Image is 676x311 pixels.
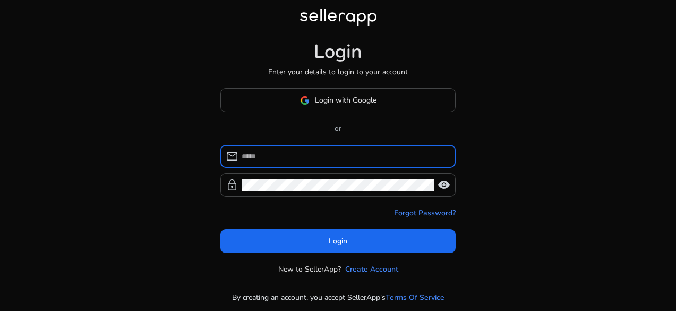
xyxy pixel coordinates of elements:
a: Terms Of Service [386,292,444,303]
a: Forgot Password? [394,207,456,218]
img: google-logo.svg [300,96,310,105]
span: visibility [438,179,450,191]
a: Create Account [345,264,398,275]
span: Login with Google [315,95,376,106]
p: or [220,123,456,134]
span: Login [329,236,347,247]
p: New to SellerApp? [278,264,341,275]
p: Enter your details to login to your account [268,66,408,78]
span: lock [226,179,238,191]
h1: Login [314,40,362,63]
button: Login [220,229,456,253]
span: mail [226,150,238,163]
button: Login with Google [220,88,456,112]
